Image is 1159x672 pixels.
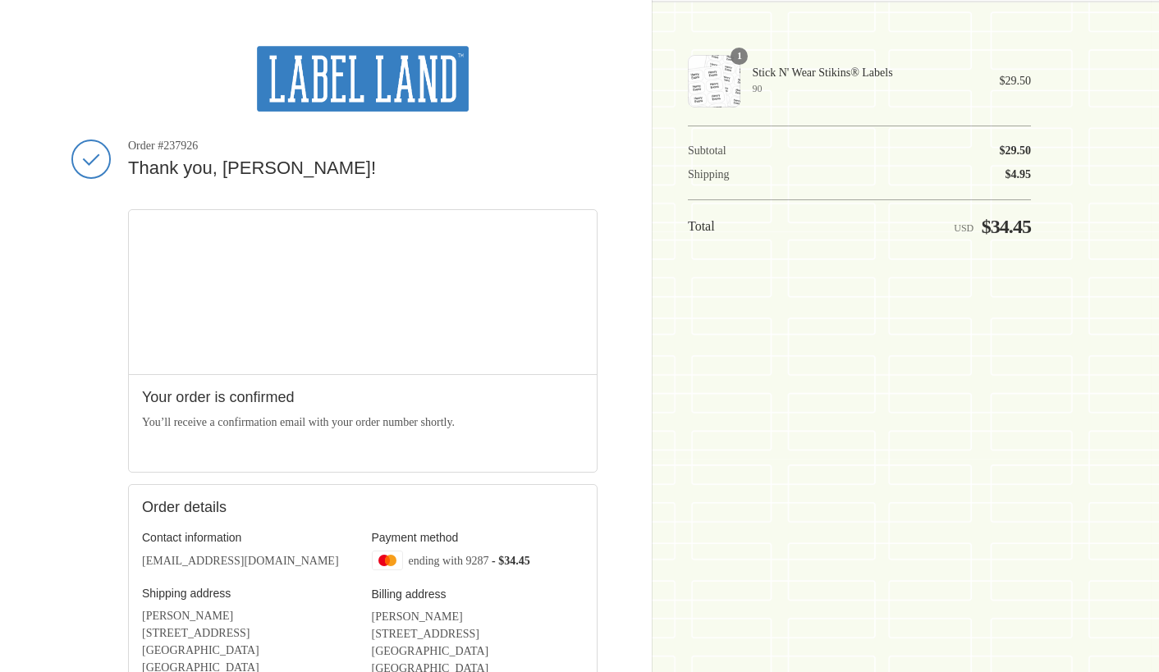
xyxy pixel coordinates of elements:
iframe: Google map displaying pin point of shipping address: Houston, Texas [129,210,598,374]
span: $4.95 [1006,168,1032,181]
h3: Contact information [142,530,355,545]
span: $34.45 [982,216,1031,237]
span: USD [954,222,973,234]
img: Label Land [257,46,468,112]
h3: Shipping address [142,586,355,601]
span: ending with 9287 [409,554,489,566]
bdo: [EMAIL_ADDRESS][DOMAIN_NAME] [142,555,339,567]
h2: Your order is confirmed [142,388,584,407]
span: Shipping [688,168,730,181]
th: Subtotal [688,144,793,158]
h2: Order details [142,498,363,517]
h2: Thank you, [PERSON_NAME]! [128,157,598,181]
span: - $34.45 [492,554,530,566]
h3: Billing address [372,587,584,601]
span: $29.50 [1000,144,1032,157]
span: $29.50 [1000,75,1032,87]
div: Google map displaying pin point of shipping address: Houston, Texas [129,210,597,374]
img: Stick N' Wear Stikins® Labels - 90 [688,55,740,107]
span: Order #237926 [128,139,598,153]
span: Total [688,219,715,233]
span: 1 [731,48,748,65]
span: Stick N' Wear Stikins® Labels [752,66,976,80]
h3: Payment method [372,530,584,545]
p: You’ll receive a confirmation email with your order number shortly. [142,414,584,431]
span: 90 [752,81,976,96]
